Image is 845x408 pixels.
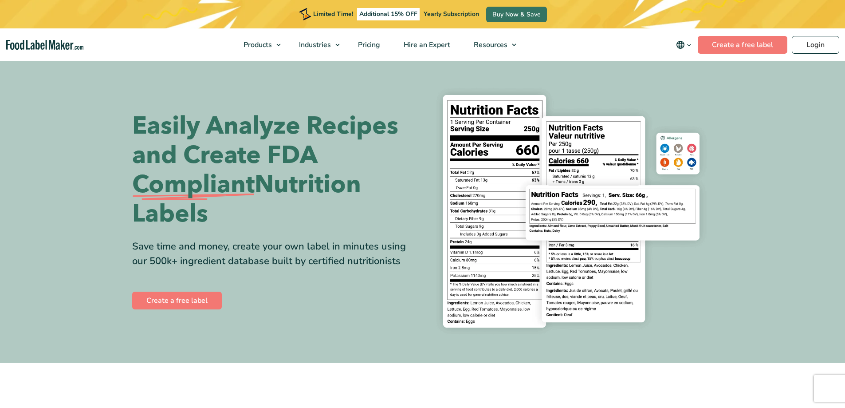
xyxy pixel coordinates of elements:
[424,10,479,18] span: Yearly Subscription
[792,36,839,54] a: Login
[346,28,390,61] a: Pricing
[132,170,255,199] span: Compliant
[392,28,460,61] a: Hire an Expert
[486,7,547,22] a: Buy Now & Save
[287,28,344,61] a: Industries
[132,292,222,309] a: Create a free label
[355,40,381,50] span: Pricing
[471,40,508,50] span: Resources
[698,36,787,54] a: Create a free label
[462,28,521,61] a: Resources
[232,28,285,61] a: Products
[296,40,332,50] span: Industries
[132,239,416,269] div: Save time and money, create your own label in minutes using our 500k+ ingredient database built b...
[401,40,451,50] span: Hire an Expert
[241,40,273,50] span: Products
[132,111,416,229] h1: Easily Analyze Recipes and Create FDA Nutrition Labels
[357,8,420,20] span: Additional 15% OFF
[313,10,353,18] span: Limited Time!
